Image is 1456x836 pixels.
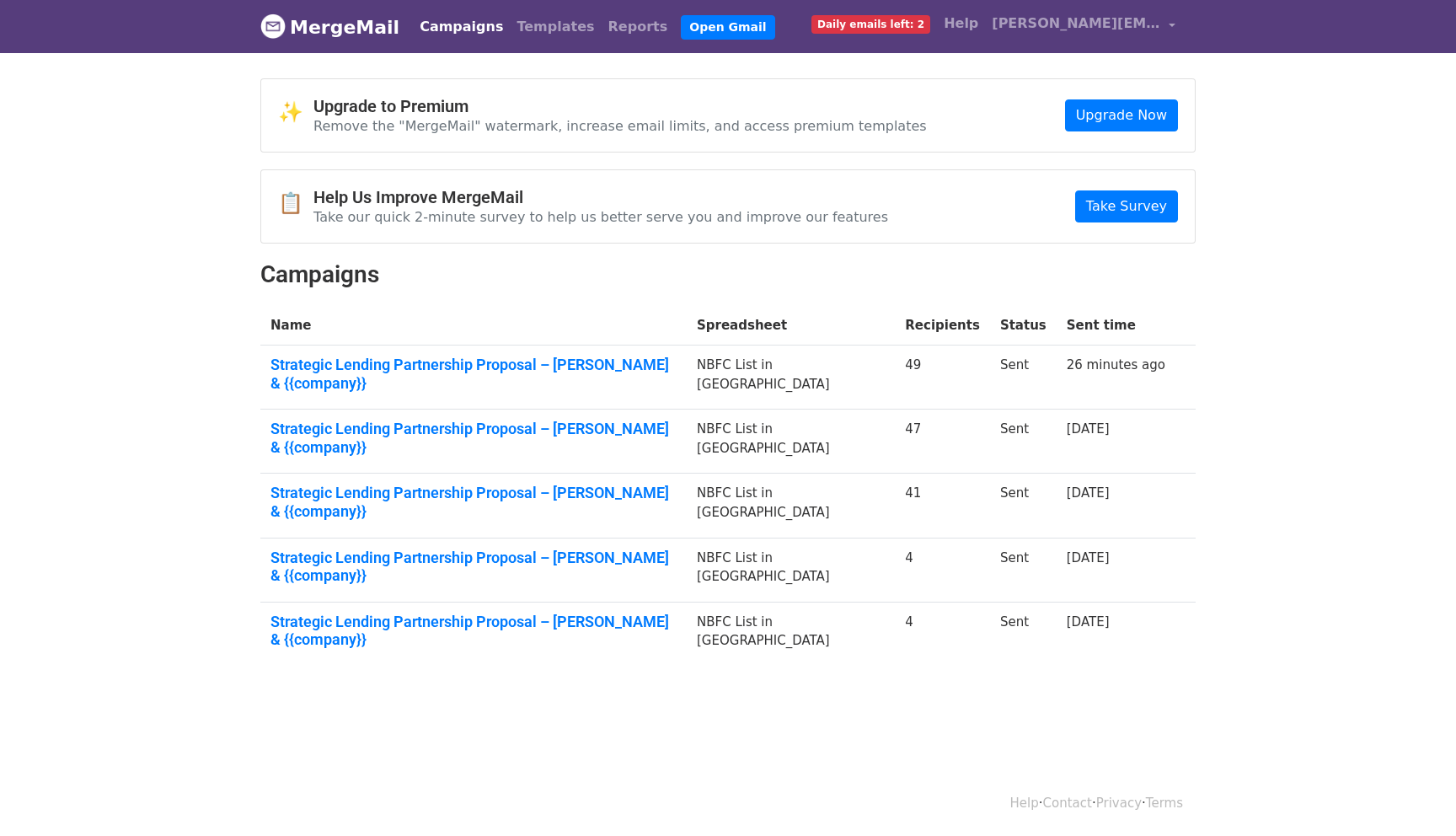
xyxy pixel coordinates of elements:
[687,602,895,666] td: NBFC List in [GEOGRAPHIC_DATA]
[1096,796,1142,811] a: Privacy
[985,7,1182,46] a: [PERSON_NAME][EMAIL_ADDRESS][DOMAIN_NAME]
[990,306,1057,346] th: Status
[687,410,895,474] td: NBFC List in [GEOGRAPHIC_DATA]
[937,7,985,40] a: Help
[1010,796,1039,811] a: Help
[895,410,990,474] td: 47
[313,208,888,226] p: Take our quick 2-minute survey to help us better serve you and improve our features
[1075,190,1178,222] a: Take Survey
[687,346,895,410] td: NBFC List in [GEOGRAPHIC_DATA]
[990,346,1057,410] td: Sent
[1067,421,1110,437] a: [DATE]
[805,7,937,40] a: Daily emails left: 2
[895,474,990,538] td: 41
[895,346,990,410] td: 49
[270,484,677,520] a: Strategic Lending Partnership Proposal – [PERSON_NAME] & {{company}}
[313,117,927,135] p: Remove the "MergeMail" watermark, increase email limits, and access premium templates
[602,10,675,44] a: Reports
[260,9,399,45] a: MergeMail
[278,191,313,216] span: 📋
[895,306,990,346] th: Recipients
[681,15,774,40] a: Open Gmail
[270,549,677,585] a: Strategic Lending Partnership Proposal – [PERSON_NAME] & {{company}}
[1146,796,1183,811] a: Terms
[260,260,1196,289] h2: Campaigns
[313,187,888,207] h4: Help Us Improve MergeMail
[1067,614,1110,630] a: [DATE]
[270,356,677,392] a: Strategic Lending Partnership Proposal – [PERSON_NAME] & {{company}}
[1372,755,1456,836] iframe: Chat Widget
[260,306,687,346] th: Name
[992,13,1160,34] span: [PERSON_NAME][EMAIL_ADDRESS][DOMAIN_NAME]
[313,96,927,116] h4: Upgrade to Premium
[687,474,895,538] td: NBFC List in [GEOGRAPHIC_DATA]
[413,10,510,44] a: Campaigns
[1057,306,1175,346] th: Sent time
[687,306,895,346] th: Spreadsheet
[990,538,1057,602] td: Sent
[687,538,895,602] td: NBFC List in [GEOGRAPHIC_DATA]
[1067,485,1110,501] a: [DATE]
[270,420,677,456] a: Strategic Lending Partnership Proposal – [PERSON_NAME] & {{company}}
[990,410,1057,474] td: Sent
[1043,796,1092,811] a: Contact
[1067,357,1165,372] a: 26 minutes ago
[278,100,313,125] span: ✨
[895,602,990,666] td: 4
[811,15,930,34] span: Daily emails left: 2
[895,538,990,602] td: 4
[1065,99,1178,131] a: Upgrade Now
[270,613,677,649] a: Strategic Lending Partnership Proposal – [PERSON_NAME] & {{company}}
[1067,550,1110,565] a: [DATE]
[990,602,1057,666] td: Sent
[260,13,286,39] img: MergeMail logo
[990,474,1057,538] td: Sent
[510,10,601,44] a: Templates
